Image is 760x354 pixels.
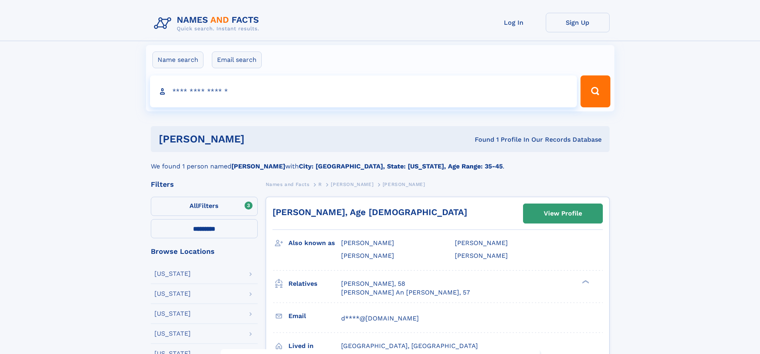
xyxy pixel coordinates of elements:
[288,309,341,323] h3: Email
[288,277,341,291] h3: Relatives
[299,162,503,170] b: City: [GEOGRAPHIC_DATA], State: [US_STATE], Age Range: 35-45
[150,75,577,107] input: search input
[212,51,262,68] label: Email search
[383,182,425,187] span: [PERSON_NAME]
[154,330,191,337] div: [US_STATE]
[288,236,341,250] h3: Also known as
[151,197,258,216] label: Filters
[341,279,405,288] a: [PERSON_NAME], 58
[151,152,610,171] div: We found 1 person named with .
[190,202,198,210] span: All
[151,181,258,188] div: Filters
[455,252,508,259] span: [PERSON_NAME]
[580,279,590,284] div: ❯
[152,51,203,68] label: Name search
[359,135,602,144] div: Found 1 Profile In Our Records Database
[546,13,610,32] a: Sign Up
[151,248,258,255] div: Browse Locations
[341,252,394,259] span: [PERSON_NAME]
[159,134,360,144] h1: [PERSON_NAME]
[318,182,322,187] span: R
[318,179,322,189] a: R
[154,310,191,317] div: [US_STATE]
[331,179,373,189] a: [PERSON_NAME]
[341,342,478,350] span: [GEOGRAPHIC_DATA], [GEOGRAPHIC_DATA]
[341,288,470,297] a: [PERSON_NAME] An [PERSON_NAME], 57
[341,239,394,247] span: [PERSON_NAME]
[523,204,602,223] a: View Profile
[272,207,467,217] a: [PERSON_NAME], Age [DEMOGRAPHIC_DATA]
[151,13,266,34] img: Logo Names and Facts
[482,13,546,32] a: Log In
[288,339,341,353] h3: Lived in
[455,239,508,247] span: [PERSON_NAME]
[580,75,610,107] button: Search Button
[231,162,285,170] b: [PERSON_NAME]
[266,179,310,189] a: Names and Facts
[331,182,373,187] span: [PERSON_NAME]
[544,204,582,223] div: View Profile
[154,291,191,297] div: [US_STATE]
[154,271,191,277] div: [US_STATE]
